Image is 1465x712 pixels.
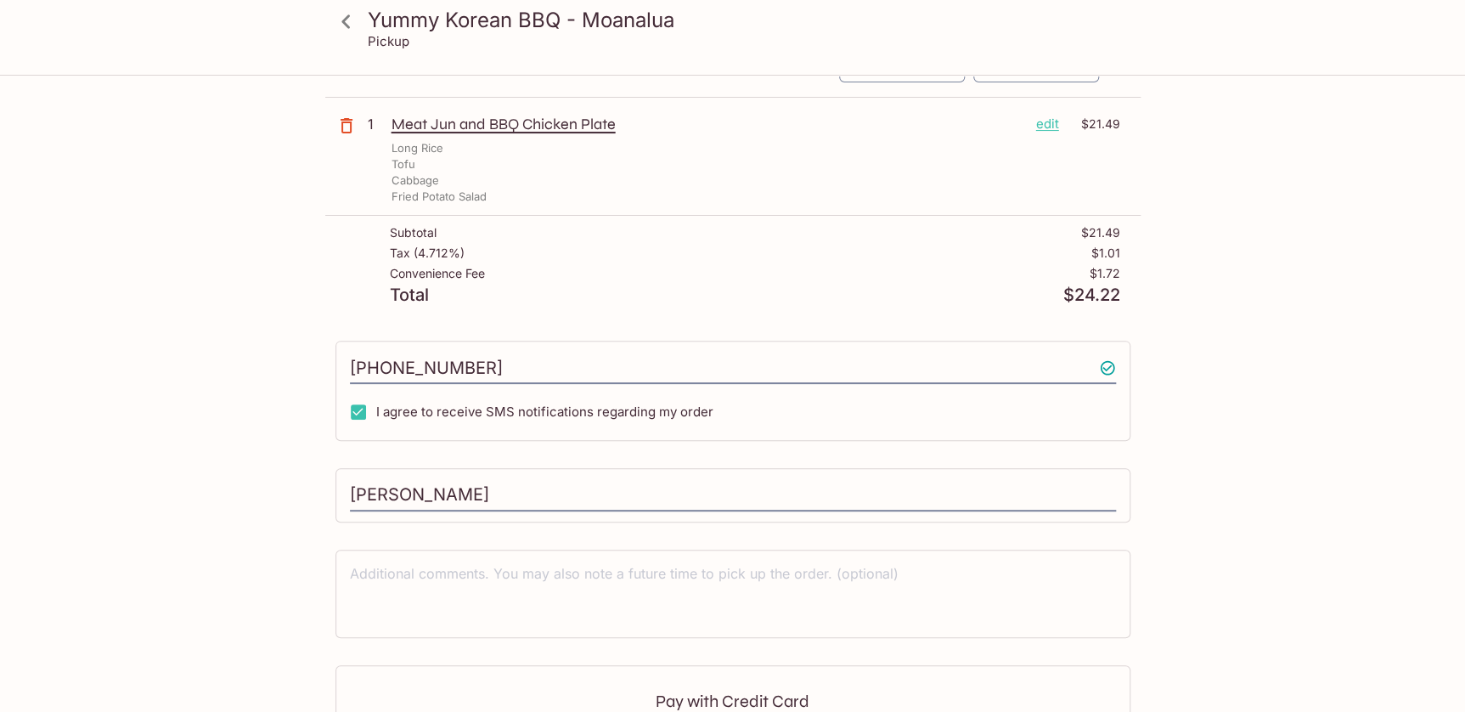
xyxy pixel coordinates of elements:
[390,226,437,240] p: Subtotal
[1081,226,1120,240] p: $21.49
[368,115,385,133] p: 1
[392,189,487,205] p: Fried Potato Salad
[392,140,443,156] p: Long Rice
[377,693,1089,709] p: Pay with Credit Card
[392,172,439,189] p: Cabbage
[392,156,415,172] p: Tofu
[1069,115,1120,133] p: $21.49
[350,479,1116,511] input: Enter first and last name
[1090,267,1120,280] p: $1.72
[390,267,485,280] p: Convenience Fee
[376,404,713,420] span: I agree to receive SMS notifications regarding my order
[390,287,429,303] p: Total
[1036,115,1059,133] p: edit
[368,7,1127,33] h3: Yummy Korean BBQ - Moanalua
[1091,246,1120,260] p: $1.01
[390,246,465,260] p: Tax ( 4.712% )
[1063,287,1120,303] p: $24.22
[368,33,409,49] p: Pickup
[350,352,1116,384] input: Enter phone number
[392,115,1023,133] p: Meat Jun and BBQ Chicken Plate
